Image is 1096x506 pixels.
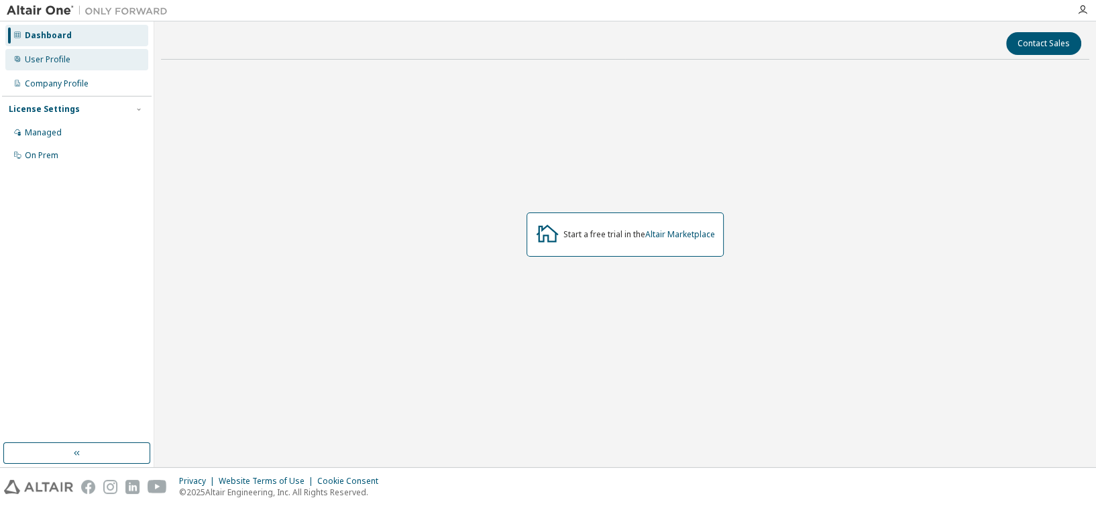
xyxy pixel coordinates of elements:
p: © 2025 Altair Engineering, Inc. All Rights Reserved. [179,487,386,498]
img: linkedin.svg [125,480,140,494]
img: youtube.svg [148,480,167,494]
div: On Prem [25,150,58,161]
button: Contact Sales [1006,32,1081,55]
img: facebook.svg [81,480,95,494]
div: Company Profile [25,78,89,89]
div: Website Terms of Use [219,476,317,487]
div: Dashboard [25,30,72,41]
div: Start a free trial in the [563,229,715,240]
div: License Settings [9,104,80,115]
div: Privacy [179,476,219,487]
img: altair_logo.svg [4,480,73,494]
a: Altair Marketplace [645,229,715,240]
div: Cookie Consent [317,476,386,487]
img: instagram.svg [103,480,117,494]
div: User Profile [25,54,70,65]
div: Managed [25,127,62,138]
img: Altair One [7,4,174,17]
